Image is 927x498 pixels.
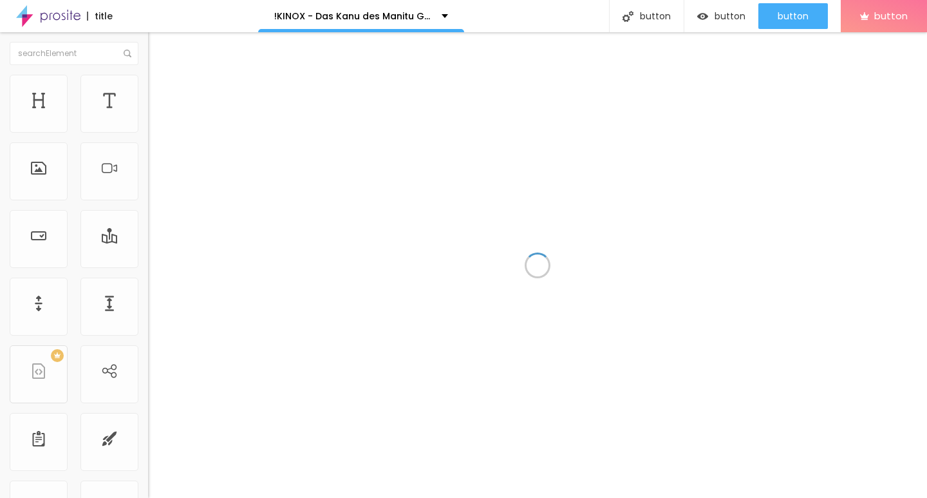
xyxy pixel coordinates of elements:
p: !KINOX - Das Kanu des Manitu Ganzer Film Deutsch Stream [274,12,432,21]
button: button [684,3,758,29]
span: button [715,11,745,21]
div: title [87,12,113,21]
img: Icone [124,50,131,57]
span: button [874,10,908,21]
span: button [778,11,809,21]
img: Icone [623,11,633,22]
button: button [758,3,828,29]
img: view-1.svg [697,11,708,22]
input: searchElement [10,42,138,65]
